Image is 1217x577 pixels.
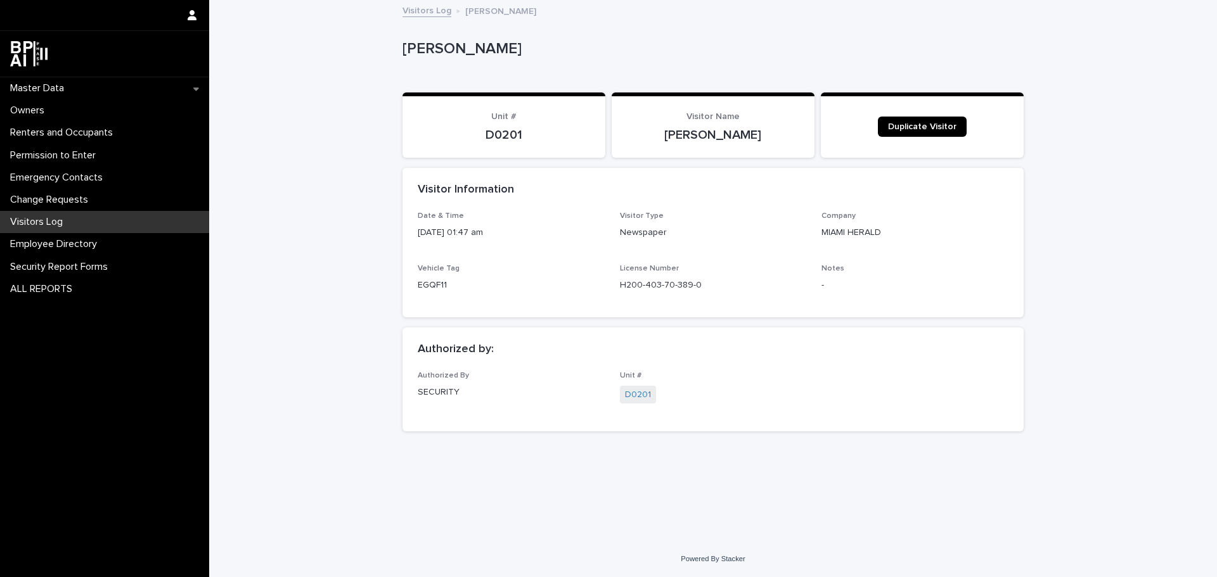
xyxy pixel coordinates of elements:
[418,212,464,220] span: Date & Time
[5,261,118,273] p: Security Report Forms
[491,112,517,121] span: Unit #
[418,127,590,143] p: D0201
[418,386,605,399] p: SECURITY
[620,226,807,239] p: Newspaper
[625,388,651,402] a: D0201
[620,279,807,292] p: H200-403-70-389-0
[5,194,98,206] p: Change Requests
[5,82,74,94] p: Master Data
[5,283,82,295] p: ALL REPORTS
[418,265,460,272] span: Vehicle Tag
[888,122,956,131] span: Duplicate Visitor
[5,172,113,184] p: Emergency Contacts
[402,3,451,17] a: Visitors Log
[681,555,745,562] a: Powered By Stacker
[402,40,1019,58] p: [PERSON_NAME]
[620,372,641,379] span: Unit #
[465,3,536,17] p: [PERSON_NAME]
[821,279,1008,292] p: -
[5,127,123,139] p: Renters and Occupants
[418,279,605,292] p: EGQF11
[620,265,679,272] span: License Number
[821,226,1008,239] p: MIAMI HERALD
[418,343,494,357] h2: Authorized by:
[620,212,664,220] span: Visitor Type
[10,41,48,67] img: dwgmcNfxSF6WIOOXiGgu
[878,117,967,137] a: Duplicate Visitor
[5,105,55,117] p: Owners
[5,238,107,250] p: Employee Directory
[627,127,799,143] p: [PERSON_NAME]
[5,216,73,228] p: Visitors Log
[418,183,514,197] h2: Visitor Information
[418,226,605,239] p: [DATE] 01:47 am
[821,212,856,220] span: Company
[5,149,106,162] p: Permission to Enter
[418,372,469,379] span: Authorized By
[686,112,740,121] span: Visitor Name
[821,265,844,272] span: Notes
